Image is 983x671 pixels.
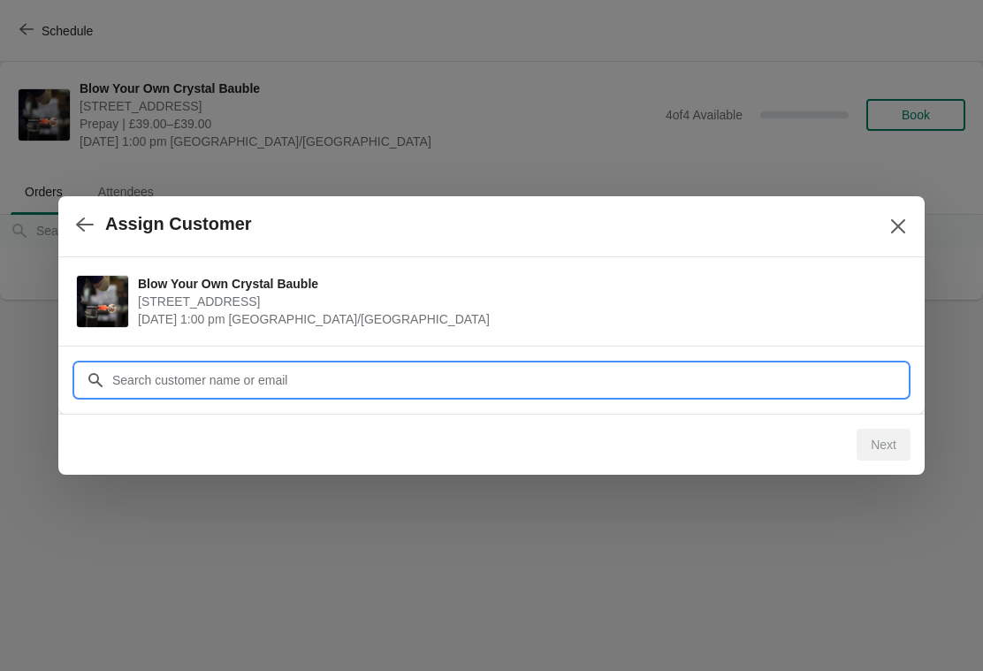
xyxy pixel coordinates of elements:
button: Close [882,210,914,242]
span: Blow Your Own Crystal Bauble [138,275,898,293]
span: [STREET_ADDRESS] [138,293,898,310]
h2: Assign Customer [105,214,252,234]
span: [DATE] 1:00 pm [GEOGRAPHIC_DATA]/[GEOGRAPHIC_DATA] [138,310,898,328]
input: Search customer name or email [111,364,907,396]
img: Blow Your Own Crystal Bauble | Cumbria Crystal, Canal Street, Ulverston LA12 7LB, UK | October 28... [77,276,128,327]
